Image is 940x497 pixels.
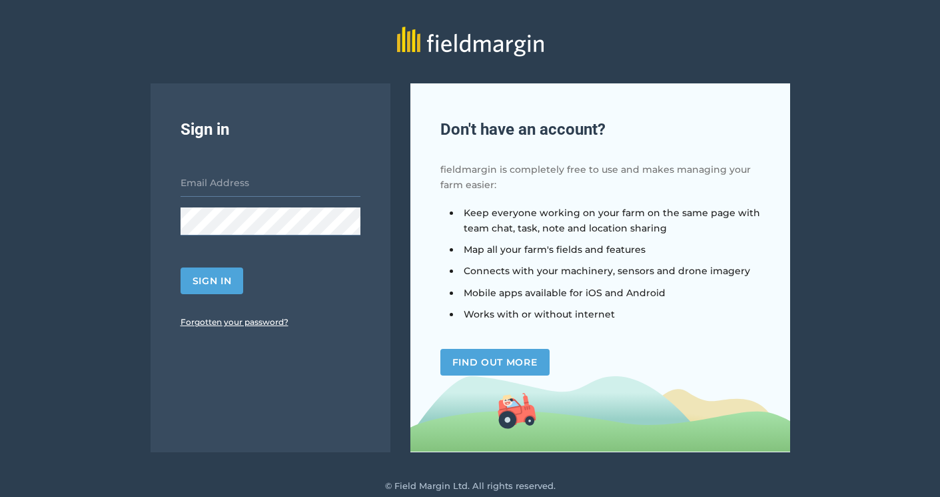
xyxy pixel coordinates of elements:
h2: Don ' t have an account? [440,117,760,142]
a: Forgotten your password? [181,317,288,327]
li: Keep everyone working on your farm on the same page with team chat, task, note and location sharing [460,205,760,235]
li: Mobile apps available for iOS and Android [460,286,760,300]
a: Find out more [440,349,550,376]
button: Sign in [181,268,244,294]
p: © Field Margin Ltd. All rights reserved. [27,479,913,493]
li: Map all your farm ' s fields and features [460,242,760,257]
li: Connects with your machinery, sensors and drone imagery [460,264,760,278]
li: Works with or without internet [460,307,760,322]
img: fieldmargin logo [397,27,544,57]
p: fieldmargin is completely free to use and makes managing your farm easier: [440,162,760,192]
input: Email Address [181,169,360,197]
h2: Sign in [181,117,360,142]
